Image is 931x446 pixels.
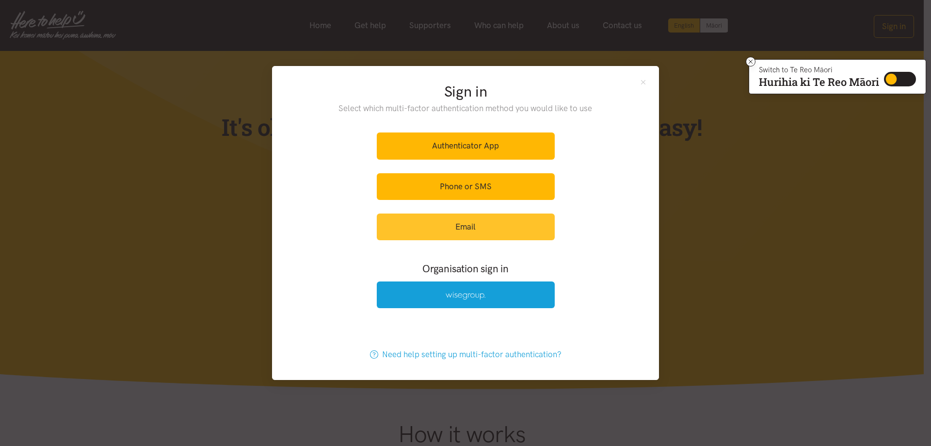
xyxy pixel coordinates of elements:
a: Need help setting up multi-factor authentication? [360,341,572,368]
p: Select which multi-factor authentication method you would like to use [319,102,612,115]
p: Hurihia ki Te Reo Māori [759,78,879,86]
h3: Organisation sign in [350,262,581,276]
p: Switch to Te Reo Māori [759,67,879,73]
img: Wise Group [446,292,485,300]
h2: Sign in [319,82,612,102]
a: Authenticator App [377,132,555,159]
a: Phone or SMS [377,173,555,200]
a: Email [377,214,555,240]
button: Close [639,78,647,86]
